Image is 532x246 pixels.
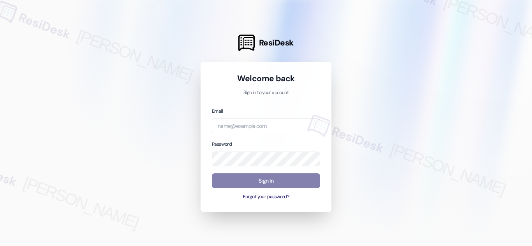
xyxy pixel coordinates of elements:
button: Sign In [212,173,320,188]
label: Email [212,108,223,114]
label: Password [212,141,232,147]
img: ResiDesk Logo [238,35,255,51]
button: Forgot your password? [212,194,320,201]
span: ResiDesk [259,37,294,48]
input: name@example.com [212,118,320,133]
p: Sign in to your account [212,89,320,96]
h1: Welcome back [212,73,320,84]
